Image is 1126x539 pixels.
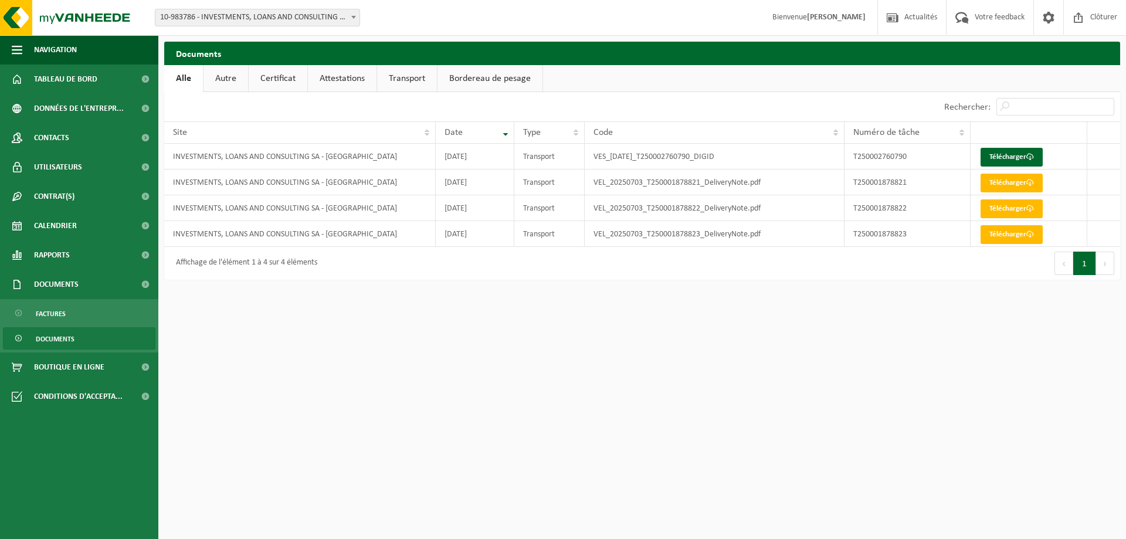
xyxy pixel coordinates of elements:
[436,195,514,221] td: [DATE]
[3,302,155,324] a: Factures
[844,144,970,170] td: T250002760790
[514,221,584,247] td: Transport
[436,144,514,170] td: [DATE]
[34,352,104,382] span: Boutique en ligne
[164,144,436,170] td: INVESTMENTS, LOANS AND CONSULTING SA - [GEOGRAPHIC_DATA]
[1096,252,1114,275] button: Next
[585,221,845,247] td: VEL_20250703_T250001878823_DeliveryNote.pdf
[34,382,123,411] span: Conditions d'accepta...
[981,199,1043,218] a: Télécharger
[34,35,77,65] span: Navigation
[34,182,74,211] span: Contrat(s)
[164,221,436,247] td: INVESTMENTS, LOANS AND CONSULTING SA - [GEOGRAPHIC_DATA]
[514,144,584,170] td: Transport
[844,221,970,247] td: T250001878823
[34,94,124,123] span: Données de l'entrepr...
[34,270,79,299] span: Documents
[445,128,463,137] span: Date
[164,195,436,221] td: INVESTMENTS, LOANS AND CONSULTING SA - [GEOGRAPHIC_DATA]
[3,327,155,350] a: Documents
[585,144,845,170] td: VES_[DATE]_T250002760790_DIGID
[34,123,69,152] span: Contacts
[514,170,584,195] td: Transport
[981,174,1043,192] a: Télécharger
[944,103,991,112] label: Rechercher:
[436,221,514,247] td: [DATE]
[204,65,248,92] a: Autre
[173,128,187,137] span: Site
[34,211,77,240] span: Calendrier
[436,170,514,195] td: [DATE]
[981,225,1043,244] a: Télécharger
[164,170,436,195] td: INVESTMENTS, LOANS AND CONSULTING SA - [GEOGRAPHIC_DATA]
[844,195,970,221] td: T250001878822
[34,152,82,182] span: Utilisateurs
[155,9,359,26] span: 10-983786 - INVESTMENTS, LOANS AND CONSULTING SA - TUBIZE
[514,195,584,221] td: Transport
[593,128,613,137] span: Code
[1054,252,1073,275] button: Previous
[36,328,74,350] span: Documents
[34,240,70,270] span: Rapports
[807,13,866,22] strong: [PERSON_NAME]
[523,128,541,137] span: Type
[249,65,307,92] a: Certificat
[377,65,437,92] a: Transport
[164,42,1120,65] h2: Documents
[34,65,97,94] span: Tableau de bord
[1073,252,1096,275] button: 1
[36,303,66,325] span: Factures
[308,65,377,92] a: Attestations
[981,148,1043,167] a: Télécharger
[853,128,920,137] span: Numéro de tâche
[164,65,203,92] a: Alle
[844,170,970,195] td: T250001878821
[437,65,542,92] a: Bordereau de pesage
[585,170,845,195] td: VEL_20250703_T250001878821_DeliveryNote.pdf
[585,195,845,221] td: VEL_20250703_T250001878822_DeliveryNote.pdf
[170,253,317,274] div: Affichage de l'élément 1 à 4 sur 4 éléments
